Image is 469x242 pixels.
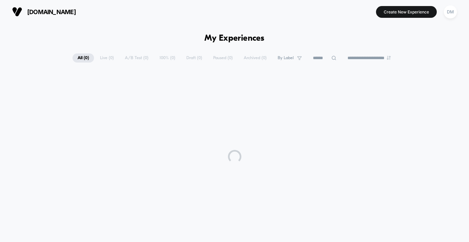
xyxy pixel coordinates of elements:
[10,6,78,17] button: [DOMAIN_NAME]
[278,55,294,61] span: By Label
[442,5,459,19] button: DM
[204,34,265,43] h1: My Experiences
[387,56,391,60] img: end
[376,6,437,18] button: Create New Experience
[444,5,457,18] div: DM
[27,8,76,15] span: [DOMAIN_NAME]
[73,53,94,63] span: All ( 0 )
[12,7,22,17] img: Visually logo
